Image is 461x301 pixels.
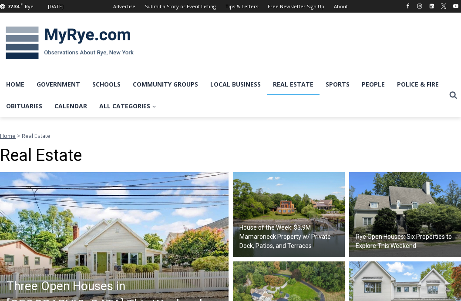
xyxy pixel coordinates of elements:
[239,223,343,251] h2: House of the Week: $3.9M Mamaroneck Property w/ Private Dock, Patios, and Terraces
[233,172,345,258] img: 1160 Greacen Point Road, Mamaroneck
[451,1,461,11] a: YouTube
[233,172,345,258] a: House of the Week: $3.9M Mamaroneck Property w/ Private Dock, Patios, and Terraces
[320,74,356,95] a: Sports
[391,74,445,95] a: Police & Fire
[356,74,391,95] a: People
[86,74,127,95] a: Schools
[349,172,461,258] img: 96 Mendota Avenue, Rye
[349,172,461,258] a: Rye Open Houses: Six Properties to Explore This Weekend
[93,95,162,117] a: All Categories
[127,74,204,95] a: Community Groups
[48,3,64,10] div: [DATE]
[445,87,461,103] button: View Search Form
[48,95,93,117] a: Calendar
[22,132,50,140] span: Real Estate
[427,1,437,11] a: Linkedin
[17,132,20,140] span: >
[267,74,320,95] a: Real Estate
[99,101,156,111] span: All Categories
[25,3,34,10] div: Rye
[403,1,413,11] a: Facebook
[414,1,425,11] a: Instagram
[204,74,267,95] a: Local Business
[356,232,459,251] h2: Rye Open Houses: Six Properties to Explore This Weekend
[7,3,19,10] span: 77.34
[30,74,86,95] a: Government
[20,2,23,7] span: F
[438,1,449,11] a: X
